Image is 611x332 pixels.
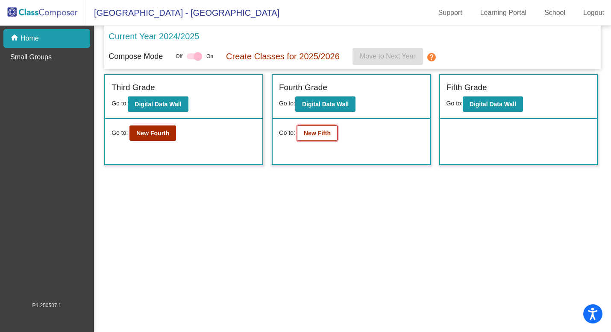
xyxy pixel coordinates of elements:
span: Off [176,52,182,60]
button: Move to Next Year [352,48,423,65]
p: Current Year 2024/2025 [109,30,199,43]
span: Go to: [279,100,295,107]
a: Logout [576,6,611,20]
b: Digital Data Wall [302,101,349,108]
a: School [538,6,572,20]
b: Digital Data Wall [135,101,181,108]
p: Create Classes for 2025/2026 [226,50,340,63]
span: On [206,52,213,60]
label: Fifth Grade [446,82,487,94]
span: Go to: [112,128,128,137]
button: Digital Data Wall [128,96,188,112]
a: Learning Portal [473,6,534,20]
span: Go to: [112,100,128,107]
button: New Fifth [297,125,338,141]
a: Support [432,6,469,20]
p: Compose Mode [109,51,163,62]
b: New Fourth [136,130,169,137]
label: Third Grade [112,82,155,94]
p: Home [21,33,39,44]
button: New Fourth [129,125,176,141]
span: Move to Next Year [360,52,416,60]
span: [GEOGRAPHIC_DATA] - [GEOGRAPHIC_DATA] [85,6,279,20]
span: Go to: [279,128,295,137]
mat-icon: home [10,33,21,44]
b: New Fifth [304,130,331,137]
mat-icon: help [426,52,437,62]
b: Digital Data Wall [470,101,516,108]
button: Digital Data Wall [463,96,523,112]
span: Go to: [446,100,463,107]
p: Small Groups [10,52,52,62]
button: Digital Data Wall [295,96,355,112]
label: Fourth Grade [279,82,327,94]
